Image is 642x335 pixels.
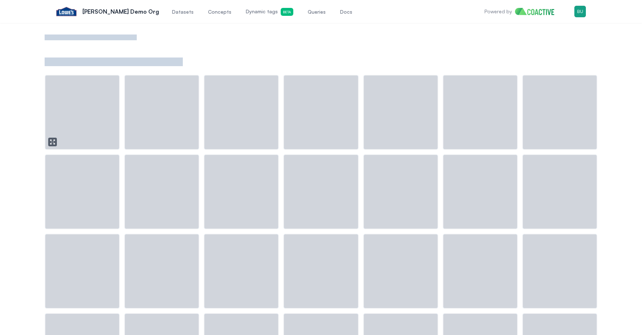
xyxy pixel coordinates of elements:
[281,8,293,16] span: Beta
[56,6,77,17] img: Lowe's Demo Org
[208,8,231,15] span: Concepts
[246,8,293,16] span: Dynamic tags
[308,8,326,15] span: Queries
[515,8,560,15] img: Home
[484,8,512,15] p: Powered by
[172,8,194,15] span: Datasets
[574,6,586,17] img: Menu for the logged in user
[82,7,159,16] p: [PERSON_NAME] Demo Org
